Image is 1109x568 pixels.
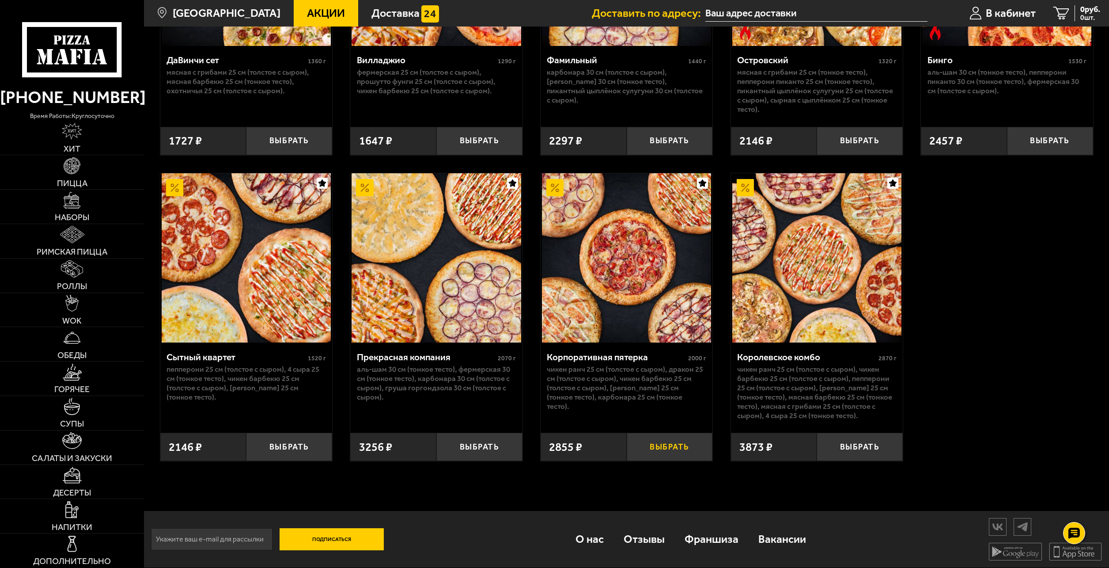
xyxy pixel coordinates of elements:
a: Франшиза [674,520,748,558]
div: Фамильный [547,54,686,65]
img: Корпоративная пятерка [542,173,711,343]
span: Напитки [52,523,92,531]
img: Королевское комбо [732,173,901,343]
span: 1360 г [308,57,326,65]
img: vk [989,519,1006,534]
span: Супы [60,419,84,428]
button: Выбрать [817,433,903,461]
div: Королевское комбо [737,351,876,362]
a: АкционныйСытный квартет [160,173,332,343]
img: Острое блюдо [737,23,754,40]
span: 2855 ₽ [549,440,582,454]
span: 0 шт. [1080,14,1100,21]
p: Аль-Шам 30 см (тонкое тесто), Фермерская 30 см (тонкое тесто), Карбонара 30 см (толстое с сыром),... [357,365,516,402]
button: Выбрать [436,433,522,461]
p: Пепперони 25 см (толстое с сыром), 4 сыра 25 см (тонкое тесто), Чикен Барбекю 25 см (толстое с сы... [167,365,326,402]
span: 3256 ₽ [359,440,392,454]
a: АкционныйКоролевское комбо [731,173,903,343]
div: Сытный квартет [167,351,306,362]
span: Наборы [55,213,89,221]
span: 2070 г [498,355,516,362]
span: 2000 г [688,355,706,362]
a: Отзывы [613,520,674,558]
button: Выбрать [246,127,332,155]
p: Аль-Шам 30 см (тонкое тесто), Пепперони Пиканто 30 см (тонкое тесто), Фермерская 30 см (толстое с... [927,68,1087,95]
a: АкционныйКорпоративная пятерка [541,173,712,343]
span: 1290 г [498,57,516,65]
img: Акционный [166,179,183,196]
img: 15daf4d41897b9f0e9f617042186c801.svg [421,5,439,23]
div: Прекрасная компания [357,351,496,362]
button: Выбрать [817,127,903,155]
span: 2146 ₽ [739,134,772,148]
span: WOK [62,316,82,325]
span: 3873 ₽ [739,440,772,454]
button: Выбрать [1007,127,1093,155]
button: Подписаться [280,528,383,550]
span: Горячее [54,385,90,393]
span: Ленинградская область, Всеволожский район, Мурино, Воронцовский бульвар, 17 [705,5,927,22]
span: 1647 ₽ [359,134,392,148]
p: Карбонара 30 см (толстое с сыром), [PERSON_NAME] 30 см (тонкое тесто), Пикантный цыплёнок сулугун... [547,68,706,105]
p: Чикен Ранч 25 см (толстое с сыром), Чикен Барбекю 25 см (толстое с сыром), Пепперони 25 см (толст... [737,365,897,420]
span: Дополнительно [33,557,111,565]
span: В кабинет [986,8,1036,19]
button: Выбрать [246,433,332,461]
span: 1727 ₽ [169,134,202,148]
a: О нас [565,520,613,558]
div: ДаВинчи сет [167,54,306,65]
img: Акционный [546,179,564,196]
button: Выбрать [627,127,713,155]
span: 2146 ₽ [169,440,202,454]
span: [GEOGRAPHIC_DATA] [173,8,280,19]
a: АкционныйПрекрасная компания [350,173,522,343]
span: 0 руб. [1080,5,1100,13]
div: Вилладжио [357,54,496,65]
span: Акции [307,8,345,19]
span: 1440 г [688,57,706,65]
span: Римская пицца [37,248,107,256]
button: Выбрать [436,127,522,155]
p: Мясная с грибами 25 см (толстое с сыром), Мясная Барбекю 25 см (тонкое тесто), Охотничья 25 см (т... [167,68,326,95]
span: 1530 г [1068,57,1086,65]
span: Пицца [57,179,87,187]
button: Выбрать [627,433,713,461]
img: Прекрасная компания [352,173,521,343]
span: Хит [64,145,80,153]
div: Островский [737,54,876,65]
img: Акционный [356,179,373,196]
span: Роллы [57,282,87,290]
span: Десерты [53,488,91,497]
img: Острое блюдо [927,23,944,40]
div: Корпоративная пятерка [547,351,686,362]
p: Чикен Ранч 25 см (толстое с сыром), Дракон 25 см (толстое с сыром), Чикен Барбекю 25 см (толстое ... [547,365,706,411]
span: 1520 г [308,355,326,362]
span: Салаты и закуски [32,454,112,462]
p: Фермерская 25 см (толстое с сыром), Прошутто Фунги 25 см (толстое с сыром), Чикен Барбекю 25 см (... [357,68,516,95]
div: Бинго [927,54,1067,65]
span: 2297 ₽ [549,134,582,148]
a: Вакансии [749,520,816,558]
span: Обеды [57,351,87,359]
input: Укажите ваш e-mail для рассылки [151,528,273,550]
p: Мясная с грибами 25 см (тонкое тесто), Пепперони Пиканто 25 см (тонкое тесто), Пикантный цыплёнок... [737,68,897,114]
img: Акционный [737,179,754,196]
span: 2870 г [878,355,897,362]
span: 1320 г [878,57,897,65]
span: Доставка [371,8,420,19]
span: Доставить по адресу: [592,8,705,19]
img: tg [1014,519,1031,534]
span: 2457 ₽ [929,134,962,148]
img: Сытный квартет [162,173,331,343]
input: Ваш адрес доставки [705,5,927,22]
